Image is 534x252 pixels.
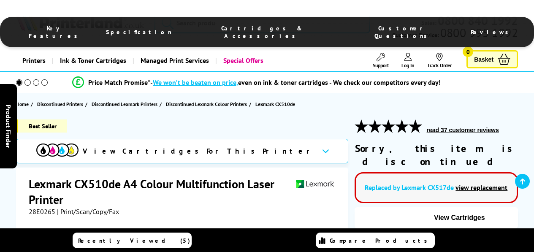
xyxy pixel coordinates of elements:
[60,50,126,71] span: Ink & Toner Cartridges
[4,75,509,90] li: modal_Promise
[463,46,473,57] span: 0
[78,237,190,244] span: Recently Viewed (5)
[16,50,52,71] a: Printers
[150,78,441,87] div: - even on ink & toner cartridges - We check our competitors every day!
[52,50,133,71] a: Ink & Toner Cartridges
[427,53,452,68] a: Track Order
[373,53,389,68] a: Support
[401,53,415,68] a: Log In
[352,24,454,40] span: Customer Questions
[4,104,13,148] span: Product Finder
[133,50,215,71] a: Managed Print Services
[88,78,150,87] span: Price Match Promise*
[189,24,336,40] span: Cartridges & Accessories
[295,176,334,192] img: Lexmark
[16,100,31,108] a: Home
[83,146,315,156] span: View Cartridges For This Printer
[92,100,157,108] span: Discontinued Lexmark Printers
[29,176,295,207] h1: Lexmark CX510de A4 Colour Multifunction Laser Printer
[401,62,415,68] span: Log In
[355,142,518,168] div: Sorry, this item is discontinued
[474,54,493,65] span: Basket
[434,214,485,222] span: View Cartridges
[166,100,247,108] span: Discontinued Lexmark Colour Printers
[330,237,432,244] span: Compare Products
[29,207,55,216] span: 28E0265
[215,50,270,71] a: Special Offers
[255,100,295,108] span: Lexmark CX510de
[373,62,389,68] span: Support
[166,100,249,108] a: Discontinued Lexmark Colour Printers
[16,100,29,108] span: Home
[424,126,501,134] button: read 37 customer reviews
[153,78,238,87] span: We won’t be beaten on price,
[37,100,85,108] a: Discontinued Printers
[36,144,79,157] img: View Cartridges
[471,28,513,36] span: Reviews
[57,207,119,216] span: | Print/Scan/Copy/Fax
[21,24,89,40] span: Key Features
[16,119,67,133] span: Best Seller
[455,183,507,192] a: view replacement
[316,233,435,248] a: Compare Products
[365,183,454,192] a: Replaced by Lexmark CX517de
[361,214,512,222] button: View Cartridges
[255,100,297,108] a: Lexmark CX510de
[37,100,83,108] span: Discontinued Printers
[466,50,518,68] a: Basket 0
[73,233,192,248] a: Recently Viewed (5)
[92,100,160,108] a: Discontinued Lexmark Printers
[106,28,172,36] span: Specification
